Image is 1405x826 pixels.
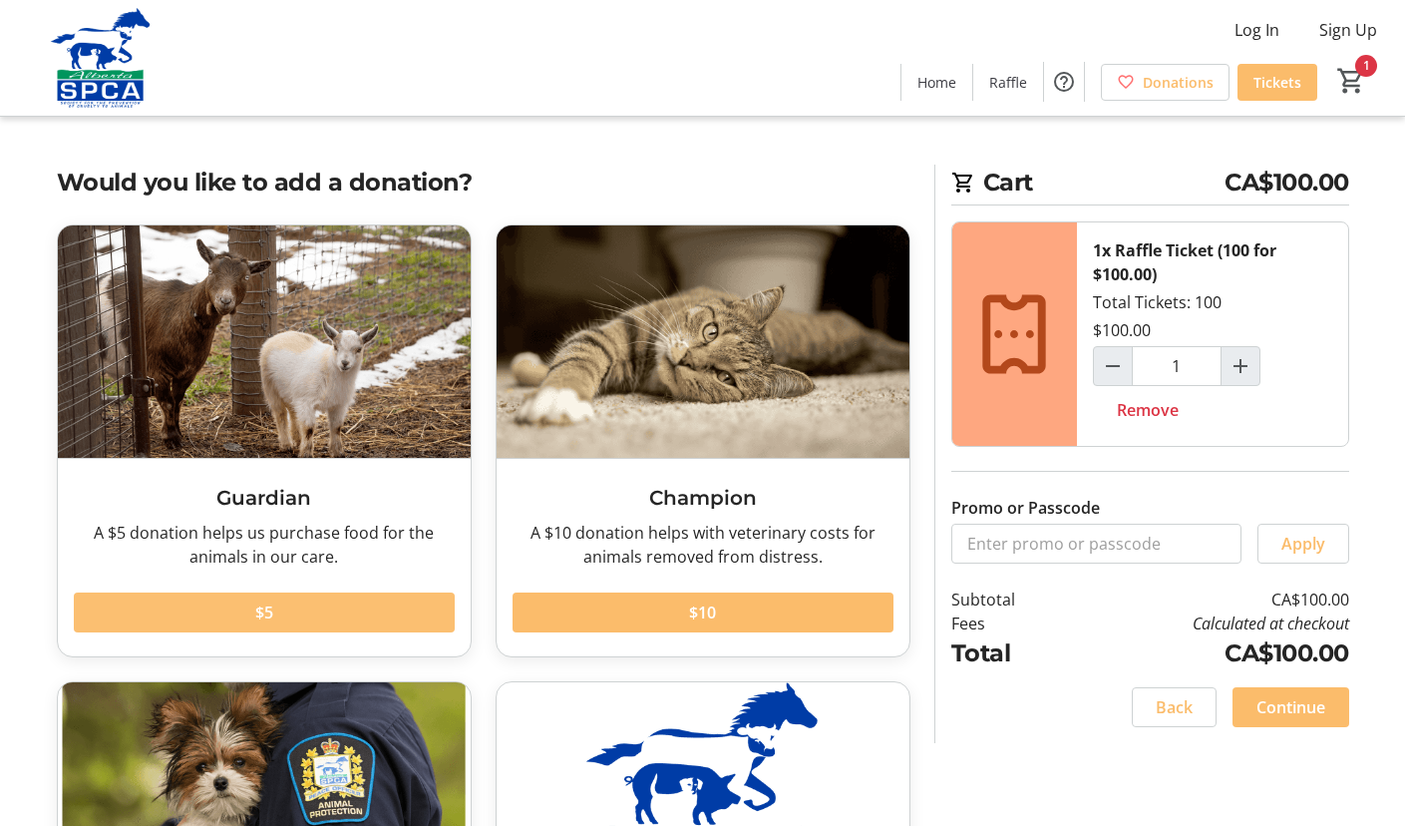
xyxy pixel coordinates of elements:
[1093,390,1203,430] button: Remove
[1333,63,1369,99] button: Cart
[255,601,273,624] span: $5
[1077,222,1348,446] div: Total Tickets: 100
[1237,64,1317,101] a: Tickets
[1044,62,1084,102] button: Help
[1066,635,1348,671] td: CA$100.00
[1219,14,1295,46] button: Log In
[951,165,1349,206] h2: Cart
[513,593,893,632] button: $10
[1094,347,1132,385] button: Decrement by one
[1281,532,1325,556] span: Apply
[1156,695,1193,719] span: Back
[1066,612,1348,635] td: Calculated at checkout
[1066,588,1348,612] td: CA$100.00
[973,64,1043,101] a: Raffle
[1132,687,1217,727] button: Back
[951,635,1067,671] td: Total
[1117,398,1179,422] span: Remove
[689,601,716,624] span: $10
[57,165,910,201] h2: Would you like to add a donation?
[1101,64,1229,101] a: Donations
[989,72,1027,93] span: Raffle
[1253,72,1301,93] span: Tickets
[1225,165,1349,201] span: CA$100.00
[513,483,893,513] h3: Champion
[1256,695,1325,719] span: Continue
[951,588,1067,612] td: Subtotal
[1093,318,1151,342] div: $100.00
[513,521,893,569] div: A $10 donation helps with veterinary costs for animals removed from distress.
[1257,524,1349,564] button: Apply
[1234,18,1279,42] span: Log In
[1143,72,1214,93] span: Donations
[1232,687,1349,727] button: Continue
[1303,14,1393,46] button: Sign Up
[951,524,1241,564] input: Enter promo or passcode
[12,8,189,108] img: Alberta SPCA's Logo
[951,496,1100,520] label: Promo or Passcode
[1222,347,1259,385] button: Increment by one
[901,64,972,101] a: Home
[1319,18,1377,42] span: Sign Up
[497,225,909,458] img: Champion
[74,521,455,569] div: A $5 donation helps us purchase food for the animals in our care.
[1132,346,1222,386] input: Raffle Ticket (100 for $100.00) Quantity
[58,225,471,458] img: Guardian
[74,483,455,513] h3: Guardian
[951,612,1067,635] td: Fees
[74,593,455,632] button: $5
[1093,238,1332,286] div: 1x Raffle Ticket (100 for $100.00)
[917,72,956,93] span: Home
